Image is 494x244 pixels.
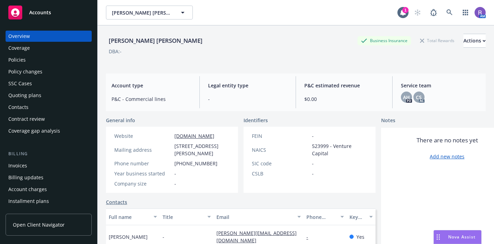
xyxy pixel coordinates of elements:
div: Drag to move [434,230,443,244]
span: - [312,132,314,140]
div: Phone number [306,213,336,221]
a: Search [443,6,456,19]
a: Coverage [6,42,92,54]
span: Account type [112,82,191,89]
span: [STREET_ADDRESS][PERSON_NAME] [174,142,230,157]
div: Website [114,132,172,140]
a: Add new notes [430,153,464,160]
span: - [312,160,314,167]
button: Full name [106,208,160,225]
div: FEIN [252,132,309,140]
span: [PHONE_NUMBER] [174,160,217,167]
span: Yes [356,233,364,241]
a: SSC Cases [6,78,92,89]
button: Key contact [347,208,376,225]
span: P&C estimated revenue [304,82,384,89]
a: Switch app [459,6,472,19]
button: Title [160,208,214,225]
div: Phone number [114,160,172,167]
div: Business Insurance [357,36,411,45]
a: Coverage gap analysis [6,125,92,136]
span: Notes [381,117,395,125]
div: Overview [8,31,30,42]
div: Billing updates [8,172,43,183]
span: - [208,95,288,103]
span: - [163,233,164,241]
div: Year business started [114,170,172,177]
div: Policies [8,54,26,65]
div: Total Rewards [417,36,458,45]
span: There are no notes yet [417,136,478,144]
a: [DOMAIN_NAME] [174,133,214,139]
a: [PERSON_NAME][EMAIL_ADDRESS][DOMAIN_NAME] [216,230,297,244]
button: Actions [463,34,486,48]
a: Quoting plans [6,90,92,101]
a: Contacts [106,198,127,206]
span: P&C - Commercial lines [112,95,191,103]
span: AH [403,94,410,101]
div: Company size [114,180,172,187]
div: DBA: - [109,48,122,55]
span: Service team [401,82,480,89]
div: Policy changes [8,66,42,77]
span: - [312,170,314,177]
span: Legal entity type [208,82,288,89]
div: Email [216,213,293,221]
span: Open Client Navigator [13,221,65,228]
button: Email [214,208,304,225]
div: Contract review [8,113,45,125]
span: General info [106,117,135,124]
a: - [306,234,314,240]
div: Mailing address [114,146,172,154]
div: Billing [6,150,92,157]
a: Policy changes [6,66,92,77]
a: Contract review [6,113,92,125]
div: Coverage gap analysis [8,125,60,136]
span: - [174,180,176,187]
a: Contacts [6,102,92,113]
div: SIC code [252,160,309,167]
span: CS [416,94,422,101]
div: 1 [402,7,409,13]
a: Accounts [6,3,92,22]
div: Invoices [8,160,27,171]
span: [PERSON_NAME] [109,233,148,241]
a: Invoices [6,160,92,171]
div: Actions [463,34,486,47]
button: Nova Assist [434,230,481,244]
a: Account charges [6,184,92,195]
div: CSLB [252,170,309,177]
div: Account charges [8,184,47,195]
a: Billing updates [6,172,92,183]
span: Identifiers [244,117,268,124]
span: - [174,170,176,177]
div: Full name [109,213,149,221]
div: Contacts [8,102,28,113]
a: Report a Bug [427,6,441,19]
div: Installment plans [8,196,49,207]
a: Start snowing [411,6,425,19]
a: Policies [6,54,92,65]
span: Accounts [29,10,51,15]
div: NAICS [252,146,309,154]
img: photo [475,7,486,18]
span: $0.00 [304,95,384,103]
div: Coverage [8,42,30,54]
span: Nova Assist [448,234,476,240]
div: Title [163,213,203,221]
a: Installment plans [6,196,92,207]
button: Phone number [304,208,347,225]
span: [PERSON_NAME] [PERSON_NAME] [112,9,172,16]
a: Overview [6,31,92,42]
span: 523999 - Venture Capital [312,142,367,157]
div: Quoting plans [8,90,41,101]
div: SSC Cases [8,78,32,89]
button: [PERSON_NAME] [PERSON_NAME] [106,6,193,19]
div: Key contact [349,213,365,221]
div: [PERSON_NAME] [PERSON_NAME] [106,36,205,45]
